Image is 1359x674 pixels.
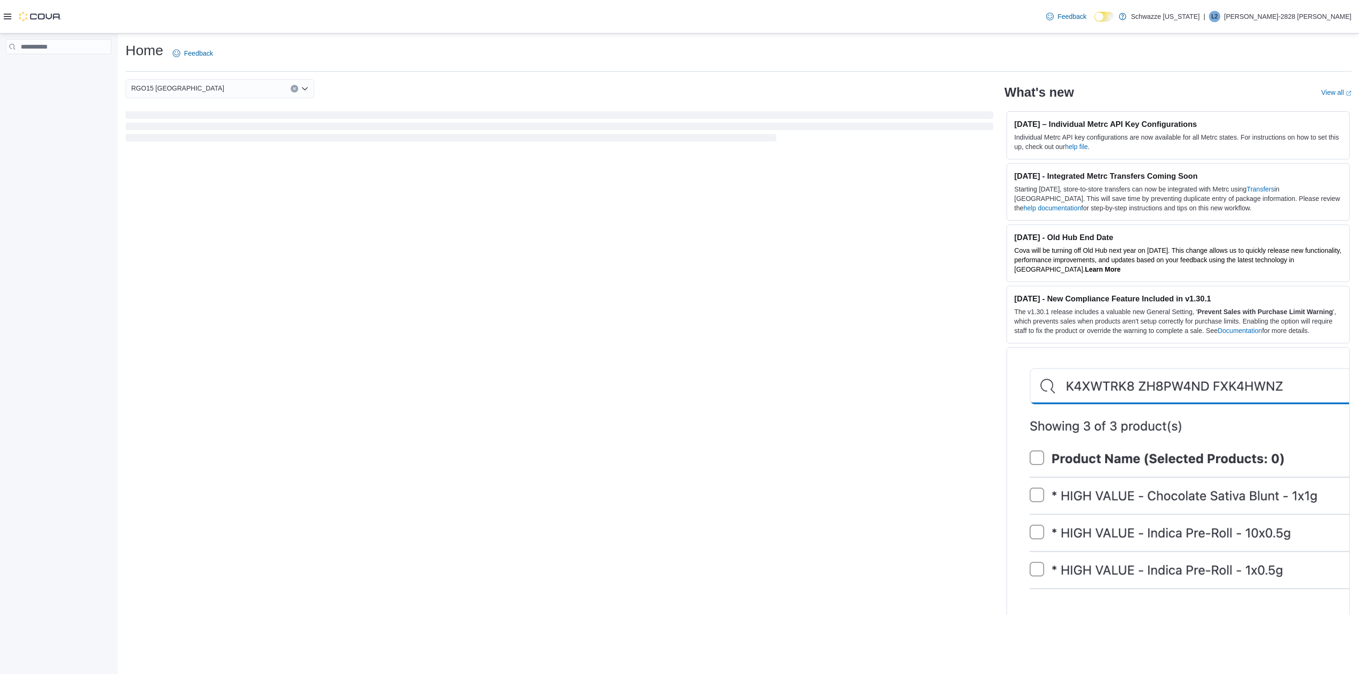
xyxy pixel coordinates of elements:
[1224,11,1351,22] p: [PERSON_NAME]-2828 [PERSON_NAME]
[1211,11,1217,22] span: L2
[1198,308,1333,316] strong: Prevent Sales with Purchase Limit Warning
[1015,294,1342,303] h3: [DATE] - New Compliance Feature Included in v1.30.1
[1209,11,1220,22] div: Lizzette-2828 Marquez
[1094,12,1114,22] input: Dark Mode
[169,44,217,63] a: Feedback
[1346,91,1351,96] svg: External link
[1065,143,1088,150] a: help file
[1042,7,1090,26] a: Feedback
[1023,204,1081,212] a: help documentation
[1015,184,1342,213] p: Starting [DATE], store-to-store transfers can now be integrated with Metrc using in [GEOGRAPHIC_D...
[1015,247,1342,273] span: Cova will be turning off Old Hub next year on [DATE]. This change allows us to quickly release ne...
[184,49,213,58] span: Feedback
[1321,89,1351,96] a: View allExternal link
[1057,12,1086,21] span: Feedback
[131,83,224,94] span: RGO15 [GEOGRAPHIC_DATA]
[1131,11,1200,22] p: Schwazze [US_STATE]
[6,56,111,79] nav: Complex example
[1247,185,1275,193] a: Transfers
[1015,133,1342,151] p: Individual Metrc API key configurations are now available for all Metrc states. For instructions ...
[1015,119,1342,129] h3: [DATE] – Individual Metrc API Key Configurations
[126,113,993,143] span: Loading
[1015,171,1342,181] h3: [DATE] - Integrated Metrc Transfers Coming Soon
[19,12,61,21] img: Cova
[301,85,309,92] button: Open list of options
[1005,85,1074,100] h2: What's new
[126,41,163,60] h1: Home
[1217,327,1262,334] a: Documentation
[1085,266,1120,273] a: Learn More
[291,85,298,92] button: Clear input
[1015,233,1342,242] h3: [DATE] - Old Hub End Date
[1203,11,1205,22] p: |
[1015,307,1342,335] p: The v1.30.1 release includes a valuable new General Setting, ' ', which prevents sales when produ...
